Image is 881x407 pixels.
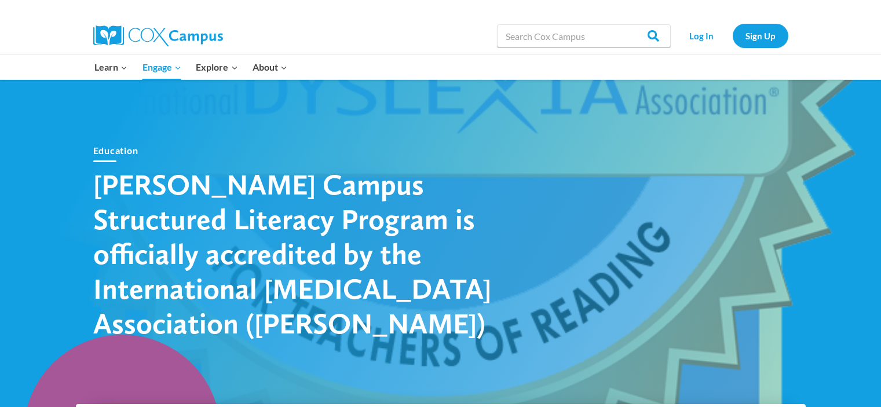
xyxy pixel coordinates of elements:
[253,60,287,75] span: About
[677,24,788,47] nav: Secondary Navigation
[87,55,295,79] nav: Primary Navigation
[93,25,223,46] img: Cox Campus
[93,167,499,340] h1: [PERSON_NAME] Campus Structured Literacy Program is officially accredited by the International [M...
[142,60,181,75] span: Engage
[497,24,671,47] input: Search Cox Campus
[733,24,788,47] a: Sign Up
[196,60,237,75] span: Explore
[93,145,138,156] a: Education
[94,60,127,75] span: Learn
[677,24,727,47] a: Log In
